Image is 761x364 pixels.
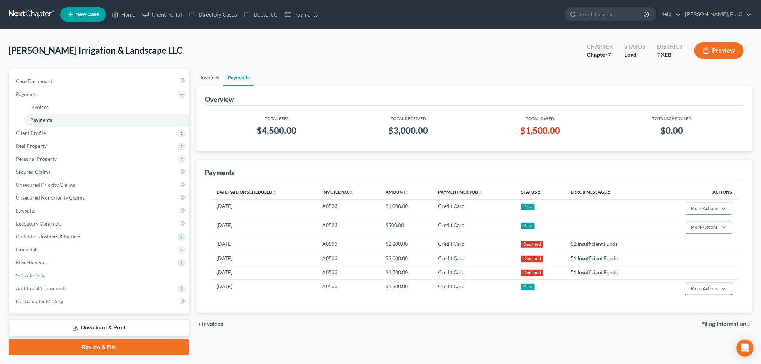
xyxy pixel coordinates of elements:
[16,143,47,149] span: Real Property
[432,265,515,279] td: Credit Card
[30,104,49,110] span: Invoices
[432,279,515,298] td: Credit Card
[196,69,223,86] a: Invoices
[432,218,515,237] td: Credit Card
[316,218,380,237] td: A0533
[432,237,515,251] td: Credit Card
[612,125,733,136] h3: $0.00
[223,69,254,86] a: Payments
[196,321,223,327] button: chevron_left Invoices
[624,51,646,59] div: Lead
[196,321,202,327] i: chevron_left
[682,8,752,21] a: [PERSON_NAME], PLLC
[322,189,354,195] a: Invoice No.unfold_more
[587,51,613,59] div: Chapter
[432,199,515,218] td: Credit Card
[521,270,543,276] div: Declined
[16,78,53,84] span: Case Dashboard
[480,125,601,136] h3: $1,500.00
[108,8,139,21] a: Home
[16,169,50,175] span: Secured Claims
[10,191,189,204] a: Unsecured Nonpriority Claims
[694,42,744,59] button: Preview
[10,165,189,178] a: Secured Claims
[24,101,189,114] a: Invoices
[651,185,738,199] th: Actions
[16,130,46,136] span: Client Profile
[16,195,85,201] span: Unsecured Nonpriority Claims
[521,256,543,262] div: Declined
[685,203,732,215] button: More Actions
[386,189,410,195] a: Amountunfold_more
[211,279,316,298] td: [DATE]
[211,265,316,279] td: [DATE]
[565,237,651,251] td: 51 Insufficient Funds
[537,190,541,195] i: unfold_more
[474,112,606,122] th: Total Owed
[521,204,535,210] div: Paid
[571,189,611,195] a: Error Messageunfold_more
[211,218,316,237] td: [DATE]
[10,75,189,88] a: Case Dashboard
[272,190,277,195] i: unfold_more
[9,319,189,336] a: Download & Print
[685,283,732,295] button: More Actions
[607,190,611,195] i: unfold_more
[16,259,48,265] span: Miscellaneous
[380,251,432,265] td: $2,000.00
[16,208,35,214] span: Lawsuits
[16,233,81,240] span: Codebtors Insiders & Notices
[9,339,189,355] a: Review & File
[343,112,475,122] th: Total Received
[380,265,432,279] td: $1,700.00
[281,8,322,21] a: Payments
[380,218,432,237] td: $500.00
[16,156,57,162] span: Personal Property
[587,42,613,51] div: Chapter
[657,51,683,59] div: TXEB
[348,125,469,136] h3: $3,000.00
[202,321,223,327] span: Invoices
[16,91,38,97] span: Payments
[685,222,732,234] button: More Actions
[565,265,651,279] td: 51 Insufficient Funds
[521,189,541,195] a: Statusunfold_more
[316,199,380,218] td: A0533
[16,220,62,227] span: Executory Contracts
[10,178,189,191] a: Unsecured Priority Claims
[205,95,234,104] div: Overview
[579,8,645,21] input: Search by name...
[565,251,651,265] td: 51 Insufficient Funds
[75,12,99,17] span: New Case
[521,223,535,229] div: Paid
[10,269,189,282] a: SOFA Review
[405,190,410,195] i: unfold_more
[186,8,241,21] a: Directory Cases
[139,8,186,21] a: Client Portal
[432,251,515,265] td: Credit Card
[10,204,189,217] a: Lawsuits
[702,321,747,327] span: Filing Information
[16,298,63,304] span: NextChapter Mailing
[9,45,182,55] span: [PERSON_NAME] Irrigation & Landscape LLC
[10,217,189,230] a: Executory Contracts
[16,246,38,252] span: Financials
[349,190,354,195] i: unfold_more
[211,199,316,218] td: [DATE]
[205,168,234,177] div: Payments
[16,272,46,278] span: SOFA Review
[606,112,738,122] th: Total Scheduled
[657,8,681,21] a: Help
[211,237,316,251] td: [DATE]
[10,295,189,308] a: NextChapter Mailing
[380,279,432,298] td: $1,500.00
[316,251,380,265] td: A0533
[521,241,543,248] div: Declined
[438,189,483,195] a: Payment Methodunfold_more
[737,340,754,357] div: Open Intercom Messenger
[30,117,52,123] span: Payments
[747,321,752,327] i: chevron_right
[24,114,189,127] a: Payments
[380,199,432,218] td: $1,000.00
[16,285,67,291] span: Additional Documents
